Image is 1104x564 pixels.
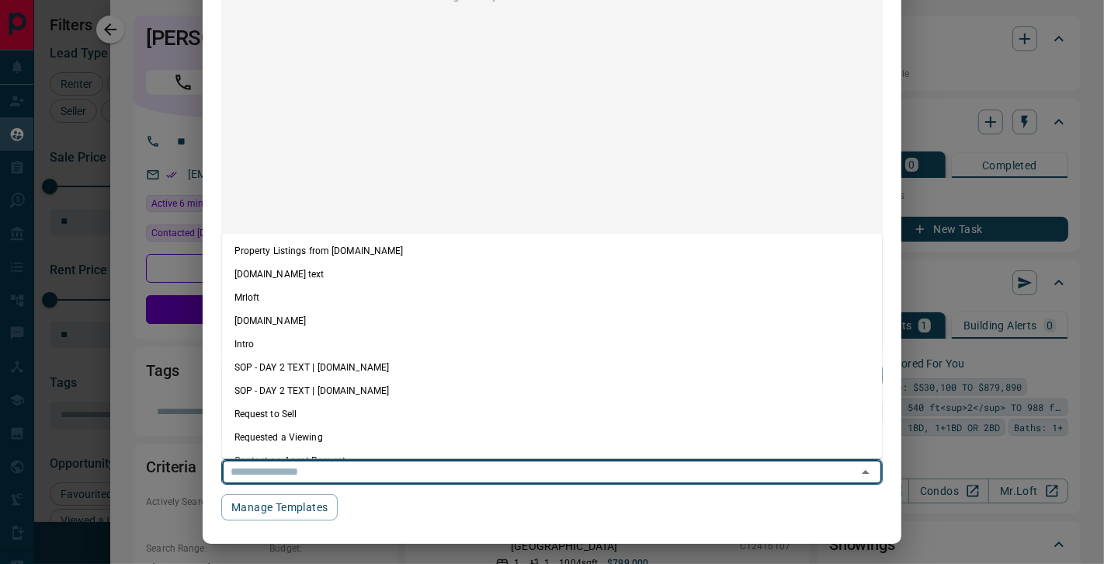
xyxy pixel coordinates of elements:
li: Requested a Viewing [222,426,883,449]
li: [DOMAIN_NAME] text [222,263,883,286]
li: Property Listings from [DOMAIN_NAME] [222,239,883,263]
li: [DOMAIN_NAME] [222,309,883,332]
button: Close [855,461,877,483]
li: Contact an Agent Request [222,449,883,472]
button: Manage Templates [221,494,338,520]
li: SOP - DAY 2 TEXT | [DOMAIN_NAME] [222,356,883,379]
li: Mrloft [222,286,883,309]
li: SOP - DAY 2 TEXT | [DOMAIN_NAME] [222,379,883,402]
li: Request to Sell [222,402,883,426]
li: Intro [222,332,883,356]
